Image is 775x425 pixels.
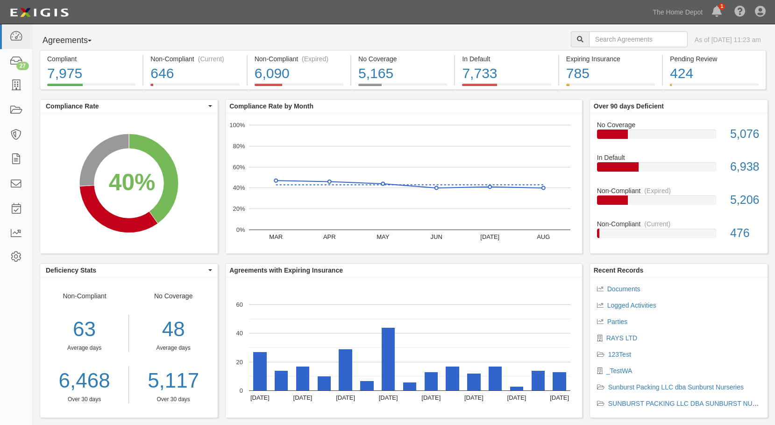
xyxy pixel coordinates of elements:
[590,120,768,130] div: No Coverage
[233,163,245,170] text: 60%
[226,277,582,418] svg: A chart.
[233,184,245,191] text: 40%
[46,101,206,111] span: Compliance Rate
[233,143,245,150] text: 80%
[40,366,128,396] a: 6,468
[302,54,328,64] div: (Expired)
[644,186,671,195] div: (Expired)
[597,120,761,153] a: No Coverage5,076
[46,266,206,275] span: Deficiency Stats
[608,383,744,391] a: Sunburst Packing LLC dba Sunburst Nurseries
[734,7,746,18] i: Help Center - Complianz
[226,113,582,253] svg: A chart.
[336,394,355,401] text: [DATE]
[597,186,761,219] a: Non-Compliant(Expired)5,206
[150,54,239,64] div: Non-Compliant (Current)
[723,225,768,242] div: 476
[723,158,768,175] div: 6,938
[648,3,708,22] a: The Home Depot
[40,100,218,113] button: Compliance Rate
[143,84,246,91] a: Non-Compliant(Current)646
[606,367,633,375] a: _TestWA
[695,35,761,44] div: As of [DATE] 11:23 am
[537,233,550,240] text: AUG
[594,267,644,274] b: Recent Records
[248,84,350,91] a: Non-Compliant(Expired)6,090
[723,126,768,143] div: 5,076
[136,344,211,352] div: Average days
[323,233,336,240] text: APR
[462,64,551,84] div: 7,733
[597,153,761,186] a: In Default6,938
[40,396,128,403] div: Over 30 days
[47,54,135,64] div: Compliant
[590,186,768,195] div: Non-Compliant
[40,315,128,344] div: 63
[594,102,664,110] b: Over 90 days Deficient
[293,394,313,401] text: [DATE]
[607,318,628,325] a: Parties
[47,64,135,84] div: 7,975
[255,64,343,84] div: 6,090
[358,64,447,84] div: 5,165
[233,205,245,212] text: 20%
[607,302,656,309] a: Logged Activities
[40,113,218,253] svg: A chart.
[255,54,343,64] div: Non-Compliant (Expired)
[559,84,662,91] a: Expiring Insurance785
[670,54,758,64] div: Pending Review
[377,233,390,240] text: MAY
[462,54,551,64] div: In Default
[644,219,670,229] div: (Current)
[455,84,558,91] a: In Default7,733
[670,64,758,84] div: 424
[589,31,688,47] input: Search Agreements
[590,153,768,162] div: In Default
[198,54,224,64] div: (Current)
[608,351,631,358] a: 123Test
[129,291,218,403] div: No Coverage
[109,166,156,199] div: 40%
[250,394,270,401] text: [DATE]
[379,394,398,401] text: [DATE]
[16,62,29,70] div: 27
[481,233,500,240] text: [DATE]
[40,84,142,91] a: Compliant7,975
[566,64,655,84] div: 785
[597,219,761,245] a: Non-Compliant(Current)476
[607,285,640,293] a: Documents
[590,219,768,229] div: Non-Compliant
[240,387,243,394] text: 0
[550,394,569,401] text: [DATE]
[566,54,655,64] div: Expiring Insurance
[507,394,526,401] text: [DATE]
[663,84,766,91] a: Pending Review424
[150,64,239,84] div: 646
[136,315,211,344] div: 48
[40,31,110,50] button: Agreements
[7,4,71,21] img: logo-5460c22ac91f19d4615b14bd174203de0afe785f0fc80cf4dbbc73dc1793850b.png
[40,291,129,403] div: Non-Compliant
[229,267,343,274] b: Agreements with Expiring Insurance
[40,344,128,352] div: Average days
[40,264,218,277] button: Deficiency Stats
[236,226,245,233] text: 0%
[351,84,454,91] a: No Coverage5,165
[464,394,483,401] text: [DATE]
[229,102,313,110] b: Compliance Rate by Month
[723,192,768,209] div: 5,206
[136,396,211,403] div: Over 30 days
[236,358,243,365] text: 20
[236,330,243,337] text: 40
[136,366,211,396] a: 5,117
[606,334,637,342] a: RAYS LTD
[270,233,283,240] text: MAR
[358,54,447,64] div: No Coverage
[236,301,243,308] text: 60
[422,394,441,401] text: [DATE]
